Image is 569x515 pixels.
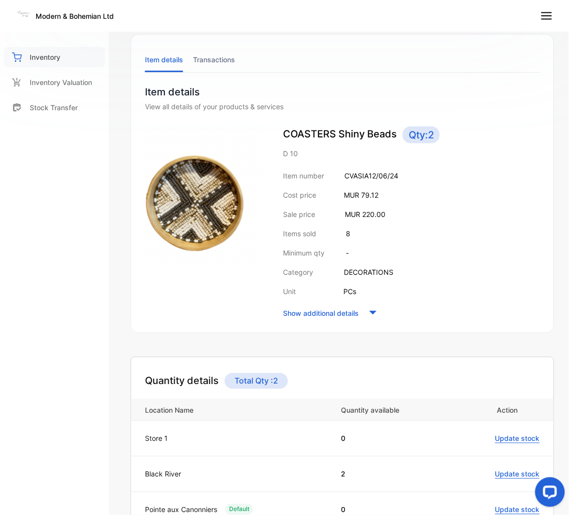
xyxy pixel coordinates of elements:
[344,267,393,277] p: DECORATIONS
[341,505,445,515] p: 0
[341,404,445,416] p: Quantity available
[193,47,235,72] li: Transactions
[145,47,183,72] li: Item details
[283,308,359,318] p: Show additional details
[283,267,313,277] p: Category
[4,72,105,92] a: Inventory Valuation
[495,506,540,515] span: Update stock
[4,47,105,67] a: Inventory
[145,101,540,112] div: View all details of your products & services
[145,374,219,388] h4: Quantity details
[344,171,398,181] p: CVASIA12/06/24
[4,97,105,118] a: Stock Transfer
[495,434,540,443] span: Update stock
[283,148,540,159] p: D 10
[403,127,440,143] span: Qty: 2
[283,209,315,219] p: Sale price
[283,171,324,181] p: Item number
[346,248,349,258] p: -
[283,228,316,239] p: Items sold
[341,469,445,479] p: 2
[345,210,385,218] span: MUR 220.00
[30,102,78,113] p: Stock Transfer
[344,191,379,199] span: MUR 79.12
[283,127,540,143] p: COASTERS Shiny Beads
[16,7,31,22] img: Logo
[495,470,540,479] span: Update stock
[225,504,253,515] div: Default
[283,190,316,200] p: Cost price
[283,286,296,297] p: Unit
[36,11,114,21] p: Modern & Bohemian Ltd
[30,52,60,62] p: Inventory
[283,248,325,258] p: Minimum qty
[145,433,168,444] p: Store 1
[346,228,350,239] p: 8
[30,77,92,87] p: Inventory Valuation
[341,433,445,444] p: 0
[145,404,331,416] p: Location Name
[343,286,356,297] p: PCs
[225,373,288,389] p: Total Qty : 2
[527,473,569,515] iframe: LiveChat chat widget
[145,85,540,99] p: Item details
[145,469,181,479] p: Black River
[145,127,263,265] img: item
[459,404,518,416] p: Action
[145,505,217,515] p: Pointe aux Canonniers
